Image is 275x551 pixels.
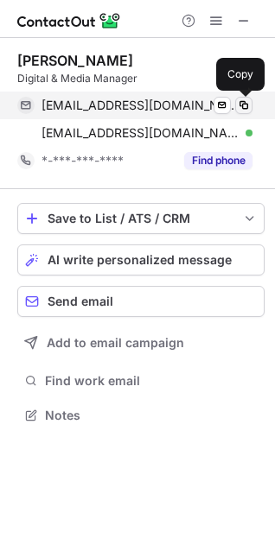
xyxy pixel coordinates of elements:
[45,373,258,389] span: Find work email
[48,253,232,267] span: AI write personalized message
[17,203,265,234] button: save-profile-one-click
[184,152,253,169] button: Reveal Button
[48,294,113,308] span: Send email
[17,369,265,393] button: Find work email
[48,212,234,225] div: Save to List / ATS / CRM
[42,98,240,113] span: [EMAIL_ADDRESS][DOMAIN_NAME]
[42,125,240,141] span: [EMAIL_ADDRESS][DOMAIN_NAME]
[17,71,265,86] div: Digital & Media Manager
[17,244,265,275] button: AI write personalized message
[17,10,121,31] img: ContactOut v5.3.10
[17,52,133,69] div: [PERSON_NAME]
[45,408,258,423] span: Notes
[17,327,265,358] button: Add to email campaign
[17,403,265,427] button: Notes
[17,286,265,317] button: Send email
[47,336,184,350] span: Add to email campaign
